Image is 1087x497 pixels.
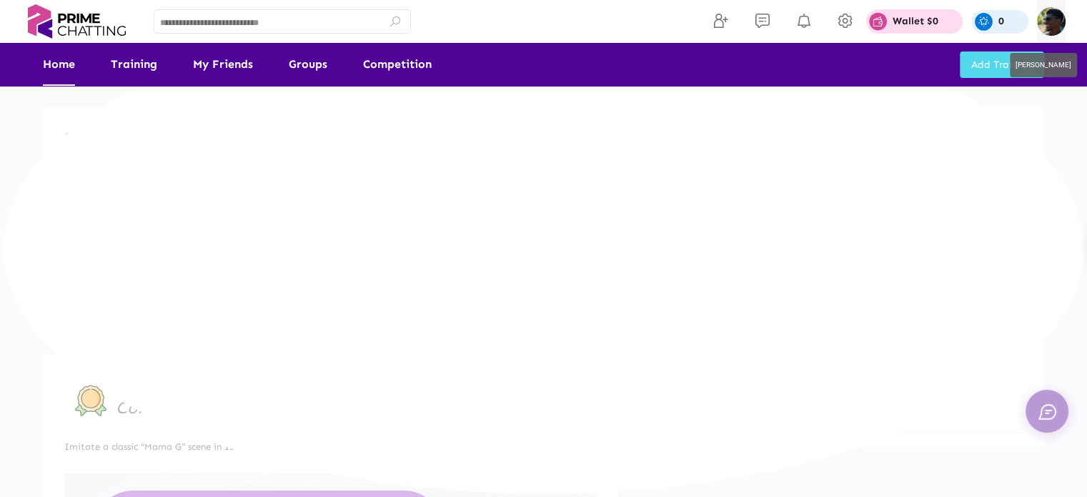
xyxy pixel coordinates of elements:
span: Add Training [971,59,1033,71]
p: 0 [998,16,1004,26]
img: logo [21,4,132,39]
a: Groups [289,43,327,86]
a: Competition [363,43,432,86]
p: Wallet $0 [893,16,938,26]
img: img [1037,7,1066,36]
a: Training [111,43,157,86]
a: Home [43,43,75,86]
a: My Friends [193,43,253,86]
button: Add Training [960,51,1044,78]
